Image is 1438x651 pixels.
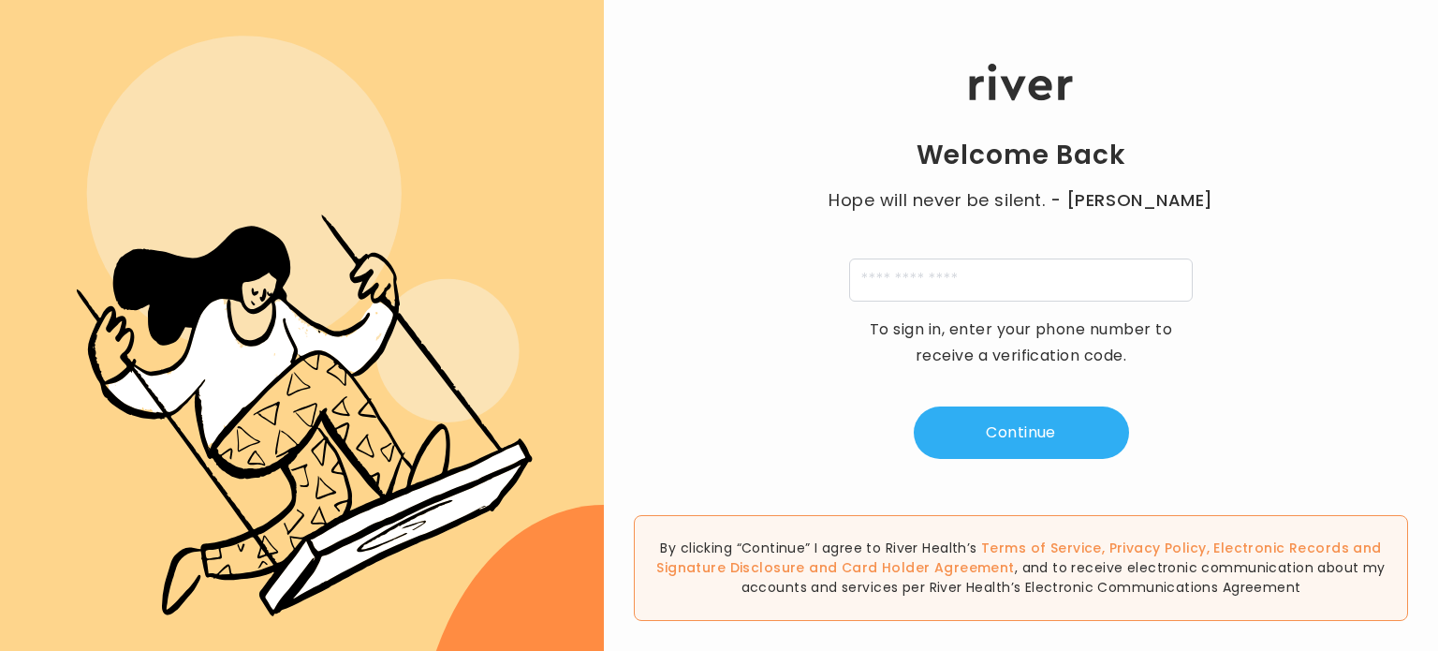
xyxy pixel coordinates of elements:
span: - [PERSON_NAME] [1050,187,1213,214]
a: Privacy Policy [1109,539,1207,557]
span: , and to receive electronic communication about my accounts and services per River Health’s Elect... [741,558,1386,597]
div: By clicking “Continue” I agree to River Health’s [634,515,1408,621]
span: , , and [656,539,1381,577]
a: Card Holder Agreement [842,558,1015,577]
a: Electronic Records and Signature Disclosure [656,539,1381,577]
p: Hope will never be silent. [811,187,1232,214]
p: To sign in, enter your phone number to receive a verification code. [858,317,1185,369]
a: Terms of Service [981,539,1102,557]
h1: Welcome Back [917,139,1126,172]
button: Continue [914,407,1129,459]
